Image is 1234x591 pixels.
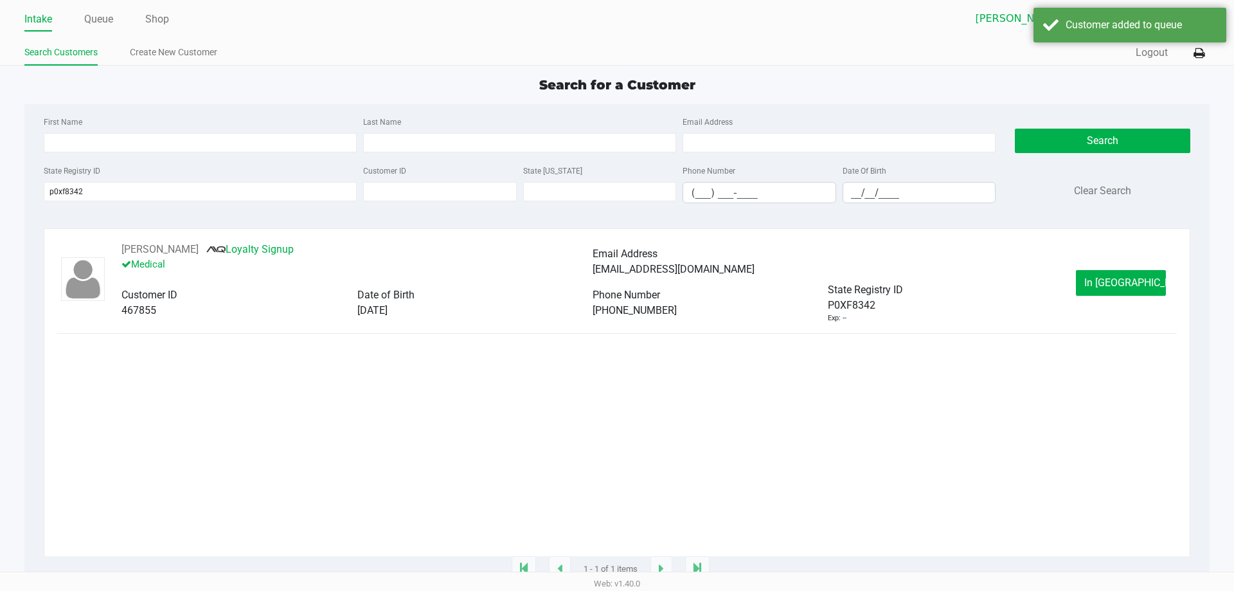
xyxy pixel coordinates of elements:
[828,284,903,296] span: State Registry ID
[593,248,657,260] span: Email Address
[44,116,82,128] label: First Name
[357,304,388,316] span: [DATE]
[1076,270,1166,296] button: In [GEOGRAPHIC_DATA]
[523,165,582,177] label: State [US_STATE]
[843,183,996,203] input: Format: MM/DD/YYYY
[683,165,735,177] label: Phone Number
[593,289,660,301] span: Phone Number
[539,77,695,93] span: Search for a Customer
[584,563,638,576] span: 1 - 1 of 1 items
[828,313,846,324] div: Exp: --
[685,556,710,582] app-submit-button: Move to last page
[683,116,733,128] label: Email Address
[828,298,875,313] span: P0XF8342
[594,579,640,588] span: Web: v1.40.0
[843,182,996,203] kendo-maskedtextbox: Format: MM/DD/YYYY
[121,304,156,316] span: 467855
[683,182,836,203] kendo-maskedtextbox: Format: (999) 999-9999
[843,165,886,177] label: Date Of Birth
[121,289,177,301] span: Customer ID
[44,165,100,177] label: State Registry ID
[363,116,401,128] label: Last Name
[121,257,592,272] p: Medical
[650,556,672,582] app-submit-button: Next
[683,183,836,203] input: Format: (999) 999-9999
[84,10,113,28] a: Queue
[512,556,536,582] app-submit-button: Move to first page
[206,243,294,255] a: Loyalty Signup
[357,289,415,301] span: Date of Birth
[549,556,571,582] app-submit-button: Previous
[1109,7,1127,30] button: Select
[1066,17,1217,33] div: Customer added to queue
[130,44,217,60] a: Create New Customer
[593,304,677,316] span: [PHONE_NUMBER]
[1015,129,1190,153] button: Search
[976,11,1101,26] span: [PERSON_NAME][GEOGRAPHIC_DATA]
[1136,45,1168,60] button: Logout
[24,10,52,28] a: Intake
[593,263,755,275] span: [EMAIL_ADDRESS][DOMAIN_NAME]
[121,242,199,257] button: See customer info
[1084,277,1192,289] span: In [GEOGRAPHIC_DATA]
[145,10,169,28] a: Shop
[1074,183,1131,199] button: Clear Search
[24,44,98,60] a: Search Customers
[363,165,406,177] label: Customer ID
